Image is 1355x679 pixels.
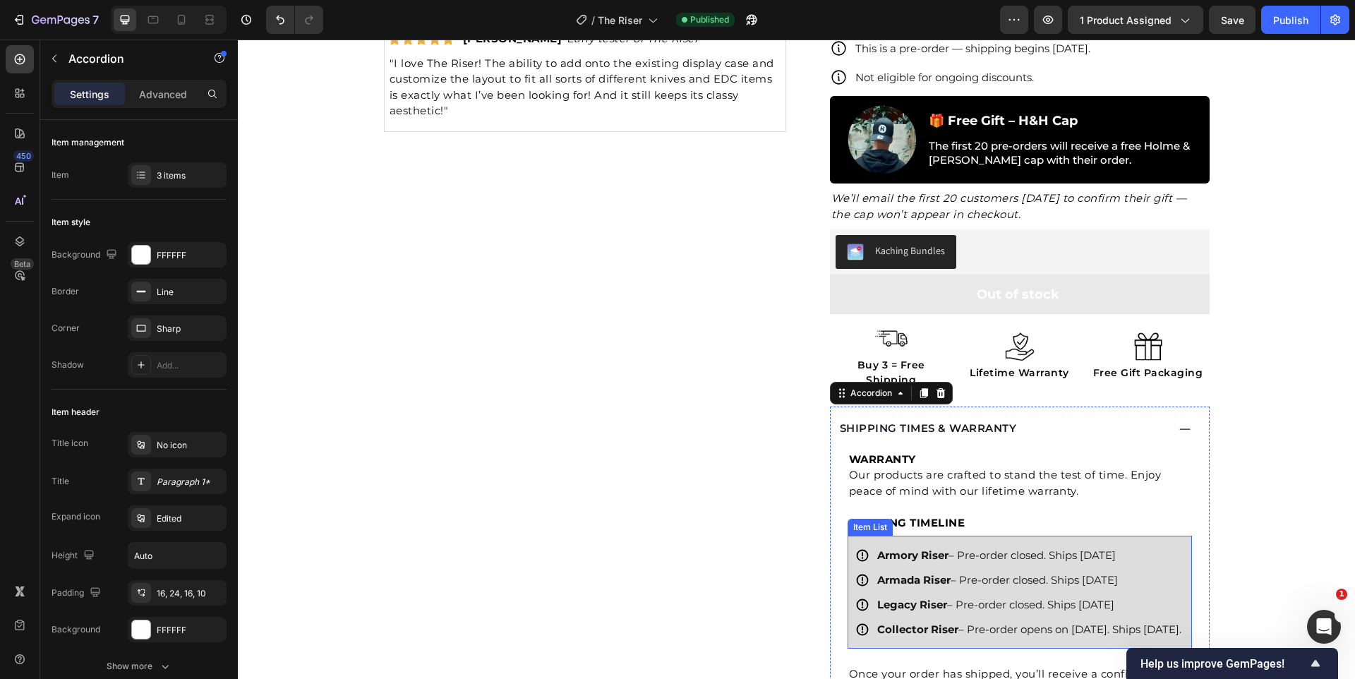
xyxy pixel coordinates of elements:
img: KachingBundles.png [609,204,626,221]
img: gempages_473355238577800198-63724515-77c2-4e28-ba7d-dd0b60b5caf9.jpg [893,289,928,325]
strong: Legacy Riser [639,558,709,572]
div: FFFFFF [157,624,223,637]
div: Publish [1273,13,1308,28]
span: 1 [1336,589,1347,600]
button: Kaching Bundles [598,196,718,229]
strong: SHIPPING TIMELINE [611,476,728,490]
p: – Pre-order closed. Ships [DATE] [639,555,944,575]
p: Our products are crafted to stand the test of time. Enjoy peace of mind with our lifetime warranty. [611,428,953,459]
p: Once your order has shipped, you’ll receive a confirmation email with tracking info. [611,627,953,659]
div: Line [157,286,223,299]
strong: WARRANTY [611,413,678,426]
span: / [591,13,595,28]
span: Save [1221,14,1244,26]
div: FFFFFF [157,249,223,262]
span: 1 product assigned [1080,13,1172,28]
div: No icon [157,439,223,452]
span: Published [690,13,729,26]
div: Out of stock [739,244,821,266]
img: gempages_473355238577800198-7d571134-ee9f-4a38-b936-af0d2f0e8e5c.png [764,289,800,325]
span: Help us improve GemPages! [1140,657,1307,671]
p: SHIPPING TIMES & WARRANTY [602,381,779,397]
div: Title icon [52,437,88,450]
div: Sharp [157,323,223,335]
div: Corner [52,322,80,335]
p: – Pre-order closed. Ships [DATE] [639,531,944,550]
span: The Riser [598,13,642,28]
div: Kaching Bundles [637,204,707,219]
p: Lifetime Warranty [722,326,842,341]
iframe: Intercom live chat [1307,610,1341,644]
strong: Armada Riser [639,534,713,547]
p: – Pre-order opens on [DATE]. Ships [DATE]. [639,580,944,599]
div: Undo/Redo [266,6,323,34]
p: The first 20 pre-orders will receive a free Holme & [PERSON_NAME] cap with their order. [691,100,953,127]
div: Padding [52,584,104,603]
p: Accordion [68,50,188,67]
div: Item style [52,216,90,229]
p: Not eligible for ongoing discounts. [618,28,853,47]
p: – Pre-order closed. Ships [DATE] [639,506,944,525]
strong: Armory Riser [639,509,711,522]
p: Buy 3 = Free Shipping [594,318,713,348]
div: 3 items [157,169,223,182]
div: Background [52,623,100,636]
div: Background [52,246,120,265]
img: gempages_473355238577800198-e8132305-68fa-419f-b185-fd82081be71a.gif [609,65,680,136]
strong: Collector Riser [639,583,721,596]
button: Save [1209,6,1255,34]
div: Border [52,285,79,298]
div: Shadow [52,359,84,371]
p: 7 [92,11,99,28]
div: Accordion [610,347,657,360]
div: Show more [107,659,172,673]
img: gempages_473355238577800198-cfed234f-1d13-466b-8f68-2c1907ff3a65.jpg [636,282,671,317]
button: Show survey - Help us improve GemPages! [1140,655,1324,672]
div: 16, 24, 16, 10 [157,587,223,600]
div: Item List [613,481,652,494]
i: We’ll email the first 20 customers [DATE] to confirm their gift — the cap won’t appear in checkout. [594,152,949,181]
iframe: Design area [238,40,1355,679]
button: 7 [6,6,105,34]
div: Item header [52,406,100,419]
div: Item [52,169,69,181]
button: Publish [1261,6,1320,34]
input: Auto [128,543,226,568]
div: Edited [157,512,223,525]
div: Beta [11,258,34,270]
div: Title [52,475,69,488]
span: 🎁 Free Gift – H&H Cap [691,73,840,89]
div: Paragraph 1* [157,476,223,488]
button: 1 product assigned [1068,6,1203,34]
div: Add... [157,359,223,372]
button: Show more [52,654,227,679]
div: Expand icon [52,510,100,523]
button: Out of stock [592,235,972,275]
p: Advanced [139,87,187,102]
div: Height [52,546,97,565]
p: Free Gift Packaging [850,326,970,341]
p: Settings [70,87,109,102]
div: 450 [13,150,34,162]
div: Item management [52,136,124,149]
